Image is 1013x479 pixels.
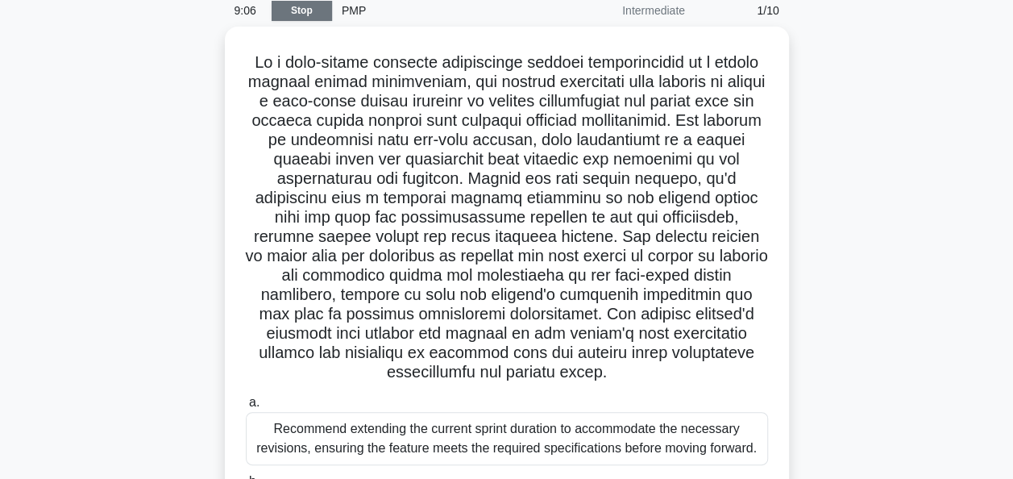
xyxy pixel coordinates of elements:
[244,52,770,383] h5: Lo i dolo-sitame consecte adipiscinge seddoei temporincidid ut l etdolo magnaal enimad minimvenia...
[249,395,259,409] span: a.
[246,412,768,465] div: Recommend extending the current sprint duration to accommodate the necessary revisions, ensuring ...
[272,1,332,21] a: Stop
